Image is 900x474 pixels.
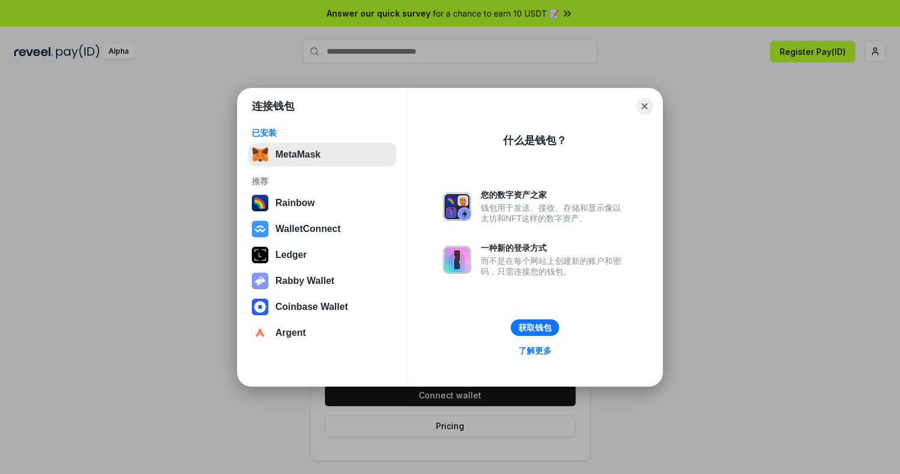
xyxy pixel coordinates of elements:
img: svg+xml,%3Csvg%20width%3D%2228%22%20height%3D%2228%22%20viewBox%3D%220%200%2028%2028%22%20fill%3D... [252,221,268,237]
button: Close [636,98,653,115]
div: 而不是在每个网站上创建新的账户和密码，只需连接您的钱包。 [481,256,627,277]
img: svg+xml,%3Csvg%20width%3D%2228%22%20height%3D%2228%22%20viewBox%3D%220%200%2028%2028%22%20fill%3D... [252,325,268,341]
img: svg+xml,%3Csvg%20width%3D%2228%22%20height%3D%2228%22%20viewBox%3D%220%200%2028%2028%22%20fill%3D... [252,299,268,315]
div: 您的数字资产之家 [481,189,627,200]
div: 什么是钱包？ [503,133,567,148]
div: Argent [275,328,306,338]
div: 推荐 [252,176,393,187]
div: MetaMask [275,149,320,160]
img: svg+xml,%3Csvg%20xmlns%3D%22http%3A%2F%2Fwww.w3.org%2F2000%2Fsvg%22%20fill%3D%22none%22%20viewBox... [252,273,268,289]
img: svg+xml,%3Csvg%20fill%3D%22none%22%20height%3D%2233%22%20viewBox%3D%220%200%2035%2033%22%20width%... [252,146,268,163]
div: Rabby Wallet [275,276,334,286]
img: svg+xml,%3Csvg%20xmlns%3D%22http%3A%2F%2Fwww.w3.org%2F2000%2Fsvg%22%20fill%3D%22none%22%20viewBox... [443,192,471,221]
div: Ledger [275,250,307,260]
div: 一种新的登录方式 [481,243,627,253]
div: 获取钱包 [518,322,551,333]
button: 获取钱包 [511,319,559,336]
div: 钱包用于发送、接收、存储和显示像以太坊和NFT这样的数字资产。 [481,202,627,224]
div: WalletConnect [275,224,341,234]
button: Ledger [248,243,396,267]
img: svg+xml,%3Csvg%20xmlns%3D%22http%3A%2F%2Fwww.w3.org%2F2000%2Fsvg%22%20fill%3D%22none%22%20viewBox... [443,246,471,274]
div: 已安装 [252,128,393,138]
img: svg+xml,%3Csvg%20xmlns%3D%22http%3A%2F%2Fwww.w3.org%2F2000%2Fsvg%22%20width%3D%2228%22%20height%3... [252,247,268,263]
button: Argent [248,321,396,345]
button: Coinbase Wallet [248,295,396,319]
div: 了解更多 [518,345,551,356]
div: Coinbase Wallet [275,302,348,312]
button: WalletConnect [248,217,396,241]
img: svg+xml,%3Csvg%20width%3D%22120%22%20height%3D%22120%22%20viewBox%3D%220%200%20120%20120%22%20fil... [252,195,268,211]
a: 了解更多 [511,343,559,358]
button: MetaMask [248,143,396,166]
button: Rabby Wallet [248,269,396,293]
h1: 连接钱包 [252,99,294,113]
div: Rainbow [275,198,315,208]
button: Rainbow [248,191,396,215]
